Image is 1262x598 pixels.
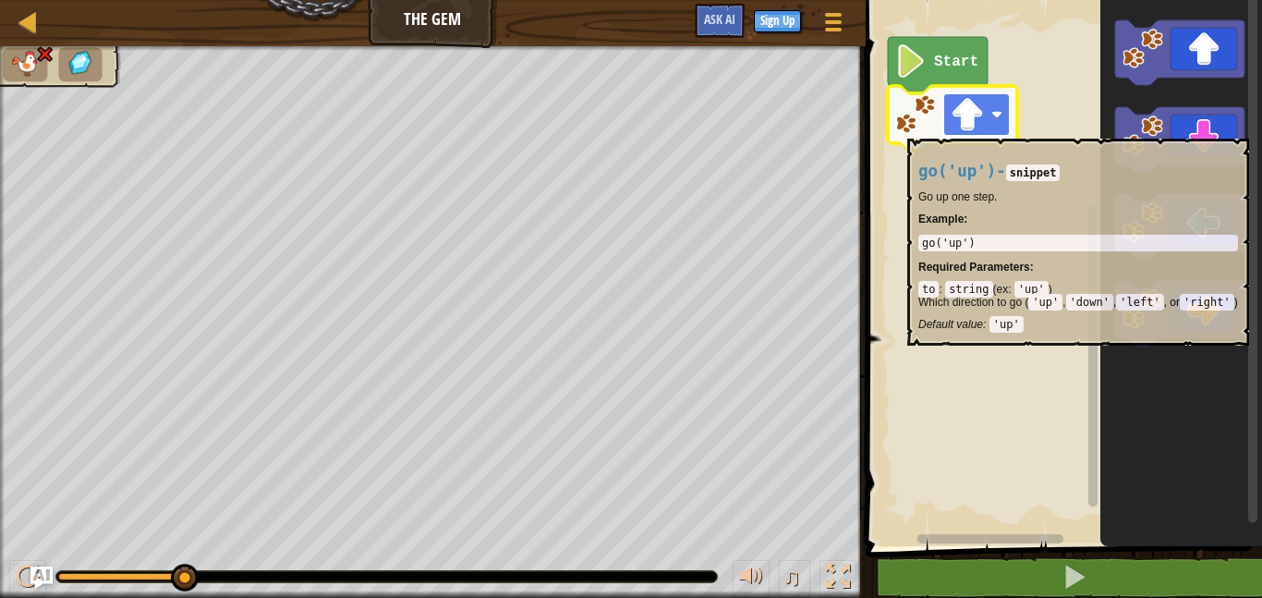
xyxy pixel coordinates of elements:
[918,163,1238,180] h4: -
[1116,294,1163,311] code: 'left'
[918,261,1030,274] span: Required Parameters
[704,10,735,28] span: Ask AI
[918,318,983,331] span: Default value
[754,10,801,32] button: Sign Up
[945,281,992,298] code: string
[819,560,856,598] button: Toggle fullscreen
[783,563,801,591] span: ♫
[983,318,989,331] span: :
[1014,281,1049,298] code: 'up'
[922,237,1234,250] div: go('up')
[30,567,53,589] button: Ask AI
[733,560,770,598] button: Adjust volume
[918,213,967,226] strong: :
[1006,165,1061,181] code: snippet
[918,281,939,298] code: to
[1066,294,1113,311] code: 'down'
[779,560,810,598] button: ♫
[810,4,856,47] button: Show game menu
[918,190,1238,203] p: Go up one step.
[1030,261,1034,274] span: :
[695,4,745,38] button: Ask AI
[934,54,978,70] text: Start
[918,296,1238,309] p: Which direction to go ( , , , or )
[58,47,103,81] li: Collect the gems.
[918,162,996,180] span: go('up')
[3,47,47,81] li: Your hero must survive.
[1008,283,1014,296] span: :
[918,283,1238,331] div: ( )
[997,283,1009,296] span: ex
[1180,294,1234,311] code: 'right'
[9,560,46,598] button: Ctrl + P: Play
[939,283,945,296] span: :
[989,316,1024,333] code: 'up'
[918,213,964,226] span: Example
[1028,294,1062,311] code: 'up'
